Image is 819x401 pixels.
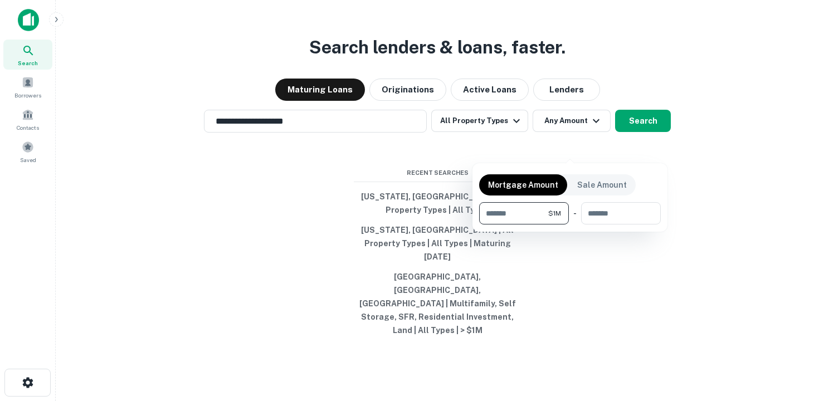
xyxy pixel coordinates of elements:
[577,179,627,191] p: Sale Amount
[548,208,561,218] span: $1M
[573,202,577,224] div: -
[763,312,819,365] iframe: Chat Widget
[488,179,558,191] p: Mortgage Amount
